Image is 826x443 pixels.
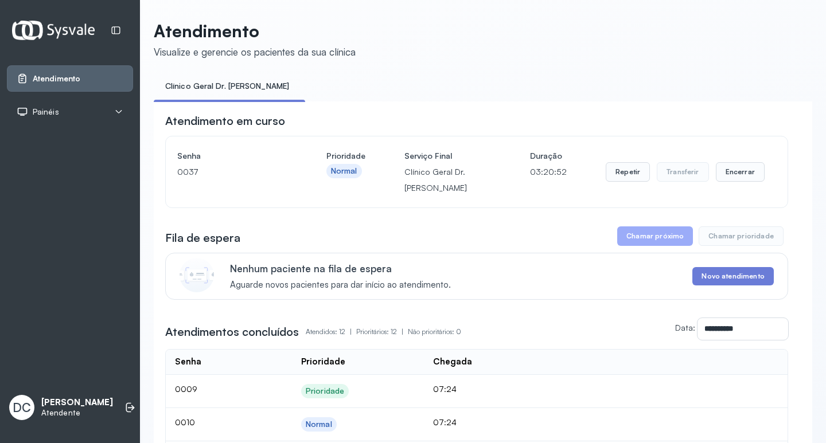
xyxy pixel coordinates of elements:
button: Encerrar [716,162,765,182]
div: Prioridade [301,356,345,367]
button: Chamar prioridade [699,226,784,246]
span: Painéis [33,107,59,117]
span: 0009 [175,384,197,394]
span: 07:24 [433,384,457,394]
div: Normal [306,420,332,429]
p: 0037 [177,164,287,180]
img: Imagem de CalloutCard [180,258,214,292]
h3: Atendimento em curso [165,113,285,129]
span: | [350,327,352,336]
h3: Atendimentos concluídos [165,324,299,340]
a: Atendimento [17,73,123,84]
h4: Duração [530,148,567,164]
p: [PERSON_NAME] [41,397,113,408]
img: Logotipo do estabelecimento [12,21,95,40]
p: Clínico Geral Dr. [PERSON_NAME] [404,164,491,196]
button: Novo atendimento [692,267,773,285]
h3: Fila de espera [165,230,240,246]
span: | [402,327,403,336]
h4: Serviço Final [404,148,491,164]
p: 03:20:52 [530,164,567,180]
p: Prioritários: 12 [356,324,408,340]
button: Transferir [657,162,709,182]
button: Repetir [606,162,650,182]
p: Nenhum paciente na fila de espera [230,262,451,275]
div: Visualize e gerencie os pacientes da sua clínica [154,46,356,58]
span: Aguarde novos pacientes para dar início ao atendimento. [230,280,451,291]
h4: Prioridade [326,148,365,164]
span: Atendimento [33,74,80,84]
div: Prioridade [306,386,344,396]
div: Chegada [433,356,472,367]
p: Atendimento [154,21,356,41]
span: 07:24 [433,417,457,427]
button: Chamar próximo [617,226,693,246]
div: Normal [331,166,357,176]
p: Atendidos: 12 [306,324,356,340]
label: Data: [675,323,695,332]
span: 0010 [175,417,195,427]
a: Clínico Geral Dr. [PERSON_NAME] [154,77,301,96]
p: Atendente [41,408,113,418]
h4: Senha [177,148,287,164]
div: Senha [175,356,201,367]
p: Não prioritários: 0 [408,324,461,340]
